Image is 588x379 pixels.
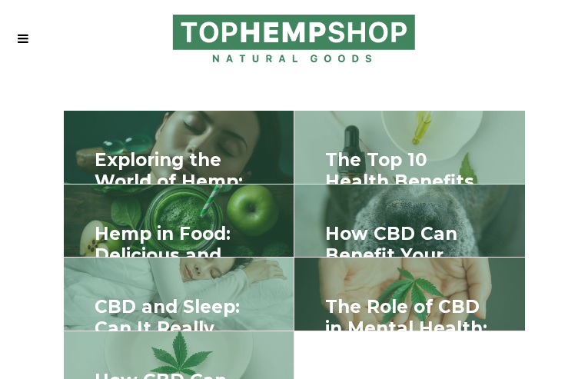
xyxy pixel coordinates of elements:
a: Hemp in Food: Delicious and Nutritious Recipes [95,223,231,309]
a: How CBD Can Benefit Your Furry Friends: A Guide for Pet Owners [325,223,474,331]
a: The Top 10 Health Benefits of Hemp Products [325,149,474,235]
a: Exploring the World of Hemp: Wellness and Beauty Edition [95,149,243,235]
img: Logo [165,4,422,73]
